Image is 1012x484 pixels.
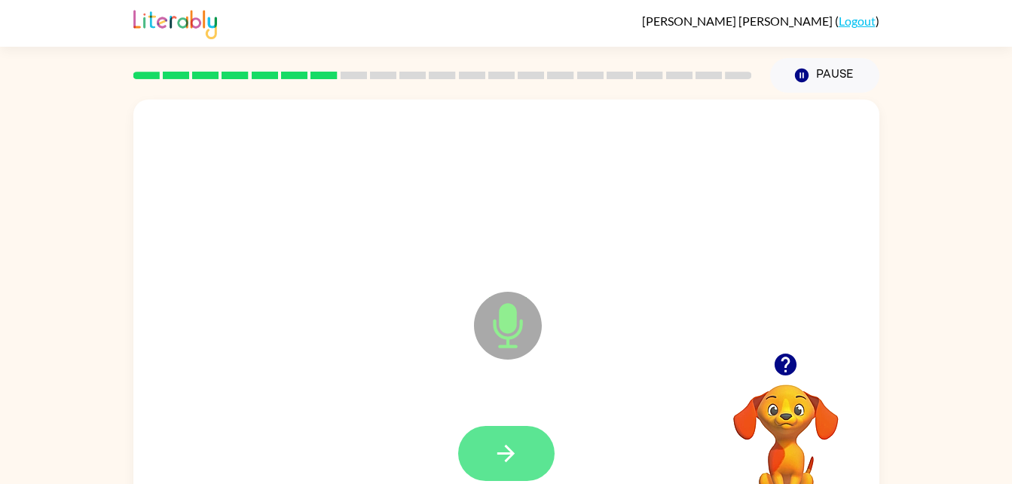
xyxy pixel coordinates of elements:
button: Pause [770,58,879,93]
span: [PERSON_NAME] [PERSON_NAME] [642,14,835,28]
img: Literably [133,6,217,39]
div: ( ) [642,14,879,28]
a: Logout [839,14,876,28]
